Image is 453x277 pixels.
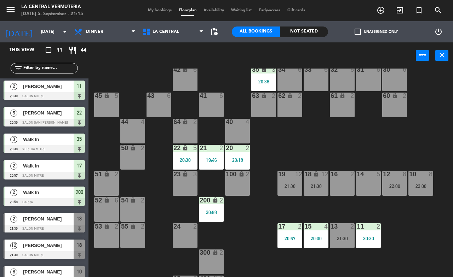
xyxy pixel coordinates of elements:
i: filter_list [14,64,23,72]
div: 6 [298,66,302,73]
span: [PERSON_NAME] [23,83,74,90]
div: 20:30 [356,236,381,241]
div: 2 [193,223,197,230]
span: 10 [77,267,82,276]
i: exit_to_app [396,6,404,14]
span: My bookings [144,8,175,12]
span: 8 [10,269,17,276]
span: [PERSON_NAME] [23,215,74,223]
div: [DATE] 5. September - 21:15 [21,11,83,18]
span: [PERSON_NAME] [23,242,74,249]
i: lock [261,66,267,72]
span: 11 [57,46,62,54]
div: 20:18 [225,158,250,163]
div: 6 [167,93,171,99]
div: 23 [173,171,174,177]
div: 2 [219,145,224,151]
span: [PERSON_NAME] [23,268,74,276]
button: menu [5,4,16,17]
i: lock [182,171,188,177]
i: crop_square [44,46,53,54]
span: 22 [77,108,82,117]
div: 20:58 [199,210,224,215]
i: lock [182,66,188,72]
i: lock [339,93,345,99]
div: 6 [377,66,381,73]
input: Filter by name... [23,64,78,72]
span: 5 [10,110,17,117]
div: 2 [193,119,197,125]
i: lock [392,93,398,99]
div: 24 [173,223,174,230]
div: 2 [141,223,145,230]
div: Not seated [280,26,328,37]
span: Gift cards [284,8,309,12]
i: lock [313,171,319,177]
i: lock [212,249,218,255]
span: 11 [77,82,82,90]
div: 61 [331,93,331,99]
span: 17 [77,161,82,170]
span: 35 [77,135,82,143]
span: Waiting list [228,8,255,12]
div: This view [4,46,51,54]
div: 2 [141,197,145,204]
div: 2 [246,171,250,177]
div: 5 [377,171,381,177]
div: 8 [429,171,433,177]
div: 20:00 [304,236,328,241]
div: 32 [331,66,331,73]
i: lock [261,93,267,99]
div: 42 [173,66,174,73]
div: All Bookings [232,26,280,37]
div: 8 [403,171,407,177]
i: lock [287,93,293,99]
i: lock [182,119,188,125]
div: 13 [331,223,331,230]
div: 2 [115,171,119,177]
span: pending_actions [210,28,218,36]
span: [PERSON_NAME] [23,109,74,117]
span: 3 [10,136,17,143]
i: close [438,51,446,59]
div: 12 [321,171,328,177]
div: 22 [173,145,174,151]
div: 4 [324,223,328,230]
label: Unassigned only [355,29,398,35]
div: 5 [193,145,197,151]
i: power_settings_new [434,28,443,36]
div: 2 [246,145,250,151]
div: 4 [141,119,145,125]
span: Availability [200,8,228,12]
div: 2 [350,171,355,177]
span: Walk In [23,189,74,196]
div: 6 [193,66,197,73]
span: 2 [10,83,17,90]
div: La Central Vermuteria [21,4,83,11]
div: 33 [304,66,305,73]
i: search [434,6,442,14]
div: 6 [219,93,224,99]
i: lock [130,223,136,229]
div: 4 [246,119,250,125]
i: lock [104,93,110,99]
div: 20:30 [173,158,197,163]
span: Walk In [23,162,74,170]
i: lock [130,197,136,203]
i: menu [5,4,16,15]
div: 6 [403,66,407,73]
span: Walk In [23,136,74,143]
button: close [435,50,448,61]
div: 2 [298,93,302,99]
